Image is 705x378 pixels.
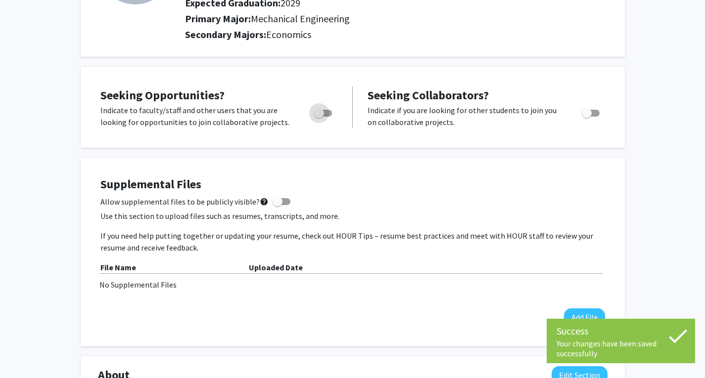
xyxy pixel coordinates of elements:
[100,262,136,272] b: File Name
[185,29,607,41] h2: Secondary Majors:
[564,308,605,327] button: Add File
[100,230,605,253] p: If you need help putting together or updating your resume, check out HOUR Tips – resume best prac...
[100,210,605,222] p: Use this section to upload files such as resumes, transcripts, and more.
[185,13,607,25] h2: Primary Major:
[100,177,605,192] h4: Supplemental Files
[251,12,350,25] span: Mechanical Engineering
[260,196,269,208] mat-icon: help
[557,324,685,338] div: Success
[100,104,295,128] p: Indicate to faculty/staff and other users that you are looking for opportunities to join collabor...
[557,338,685,358] div: Your changes have been saved successfully
[310,104,337,119] div: Toggle
[266,28,311,41] span: Economics
[100,196,269,208] span: Allow supplemental files to be publicly visible?
[368,104,563,128] p: Indicate if you are looking for other students to join you on collaborative projects.
[99,279,606,291] div: No Supplemental Files
[100,87,225,103] span: Seeking Opportunities?
[249,262,303,272] b: Uploaded Date
[578,104,605,119] div: Toggle
[7,334,42,371] iframe: Chat
[368,87,489,103] span: Seeking Collaborators?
